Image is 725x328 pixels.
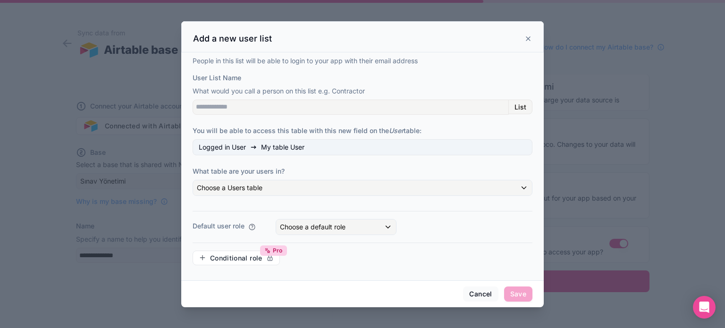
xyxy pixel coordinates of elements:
[463,286,498,302] button: Cancel
[210,254,262,262] span: Conditional role
[193,56,532,66] p: People in this list will be able to login to your app with their email address
[193,251,280,266] button: Conditional rolePro
[193,221,244,231] label: Default user role
[193,100,509,115] input: display-name
[193,126,422,135] span: You will be able to access this table with this new field on the table:
[280,223,346,231] span: Choose a default role
[261,143,304,152] span: My table User
[193,180,532,196] button: Choose a Users table
[193,86,532,96] p: What would you call a person on this list e.g. Contractor
[197,184,262,192] span: Choose a Users table
[276,219,396,235] button: Choose a default role
[193,167,532,176] label: What table are your users in?
[273,247,283,254] span: Pro
[193,33,272,44] h3: Add a new user list
[389,126,404,135] em: User
[199,143,246,152] span: Logged in User
[693,296,716,319] div: Open Intercom Messenger
[193,73,241,83] label: User List Name
[514,103,526,111] span: List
